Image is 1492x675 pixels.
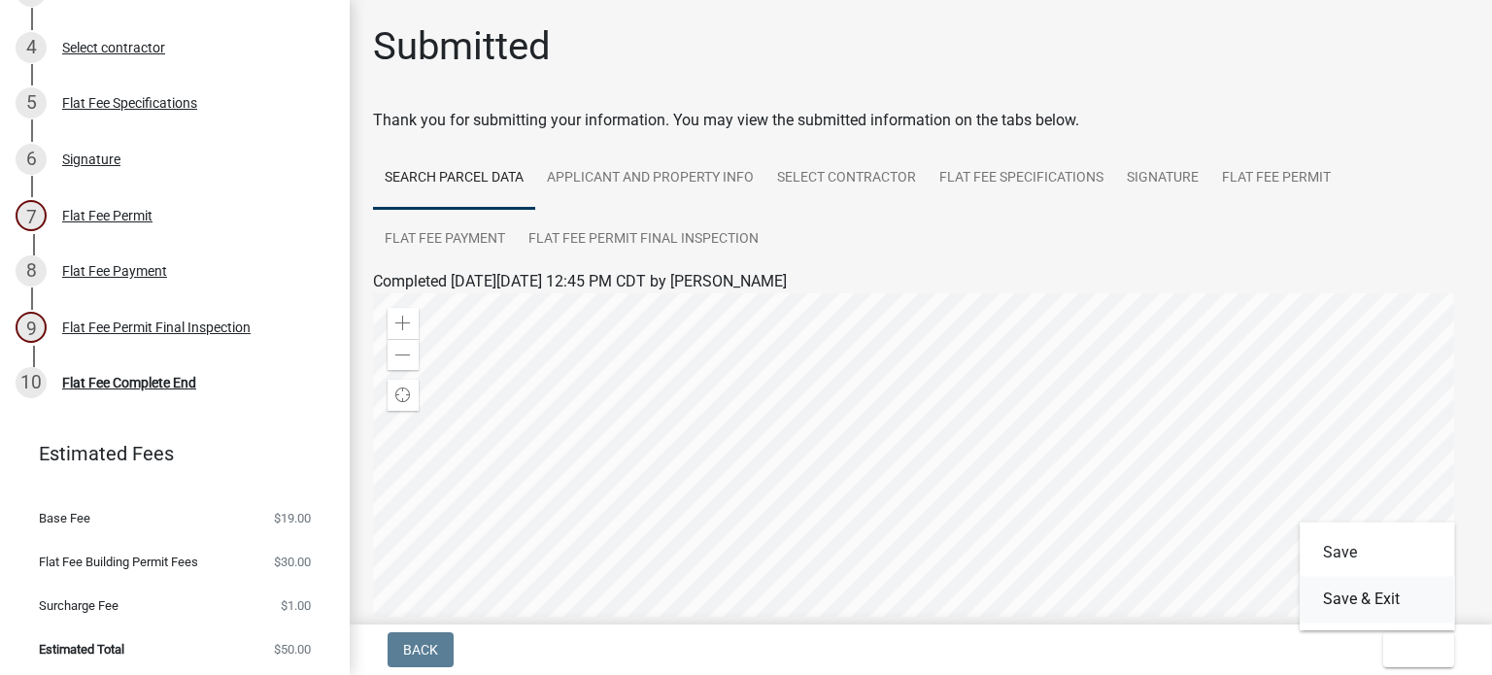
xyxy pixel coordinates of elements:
button: Save [1300,529,1455,576]
span: Back [403,642,438,658]
span: Surcharge Fee [39,599,119,612]
a: Estimated Fees [16,434,319,473]
span: $19.00 [274,512,311,524]
div: Flat Fee Permit Final Inspection [62,321,251,334]
div: Flat Fee Permit [62,209,153,222]
a: Flat Fee Payment [373,209,517,271]
div: 5 [16,87,47,118]
a: Flat Fee Permit [1210,148,1342,210]
span: $50.00 [274,643,311,656]
span: Exit [1399,642,1427,658]
button: Exit [1383,632,1454,667]
span: Base Fee [39,512,90,524]
div: Flat Fee Specifications [62,96,197,110]
span: Flat Fee Building Permit Fees [39,556,198,568]
div: Zoom in [388,308,419,339]
div: 8 [16,255,47,287]
span: $30.00 [274,556,311,568]
div: Exit [1300,522,1455,630]
a: Search Parcel Data [373,148,535,210]
a: Applicant and Property Info [535,148,765,210]
a: Select contractor [765,148,928,210]
span: $1.00 [281,599,311,612]
div: Flat Fee Complete End [62,376,196,389]
div: 7 [16,200,47,231]
div: 6 [16,144,47,175]
a: Flat Fee Specifications [928,148,1115,210]
div: Find my location [388,380,419,411]
div: Signature [62,152,120,166]
div: 4 [16,32,47,63]
div: Flat Fee Payment [62,264,167,278]
button: Back [388,632,454,667]
div: Thank you for submitting your information. You may view the submitted information on the tabs below. [373,109,1469,132]
h1: Submitted [373,23,551,70]
a: Flat Fee Permit Final Inspection [517,209,770,271]
div: Zoom out [388,339,419,370]
div: Select contractor [62,41,165,54]
span: Completed [DATE][DATE] 12:45 PM CDT by [PERSON_NAME] [373,272,787,290]
button: Save & Exit [1300,576,1455,623]
div: 9 [16,312,47,343]
div: 10 [16,367,47,398]
a: Signature [1115,148,1210,210]
span: Estimated Total [39,643,124,656]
